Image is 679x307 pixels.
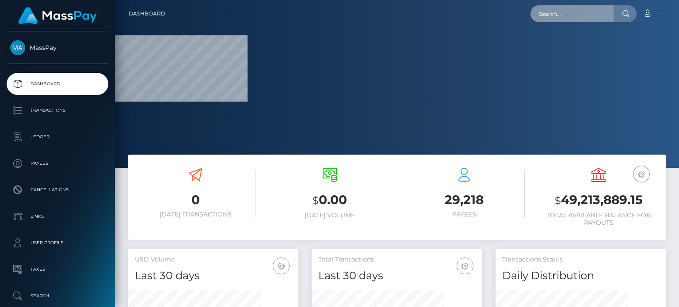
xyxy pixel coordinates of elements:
img: MassPay Logo [18,7,97,24]
h4: Last 30 days [318,268,475,284]
a: Payees [7,152,108,174]
p: Transactions [10,104,105,117]
a: Links [7,205,108,227]
h3: 0.00 [269,191,390,209]
p: Payees [10,157,105,170]
p: Links [10,210,105,223]
p: Ledger [10,130,105,144]
a: Dashboard [7,73,108,95]
h5: Total Transactions [318,255,475,264]
h3: 49,213,889.15 [538,191,659,209]
h4: Last 30 days [135,268,292,284]
span: MassPay [7,44,108,52]
a: User Profile [7,232,108,254]
a: Cancellations [7,179,108,201]
a: Ledger [7,126,108,148]
h6: [DATE] Transactions [135,211,256,218]
a: Taxes [7,258,108,280]
input: Search... [530,5,614,22]
h6: [DATE] Volume [269,212,390,219]
p: Dashboard [10,77,105,91]
img: MassPay [10,40,25,55]
h5: Transactions Status [502,255,659,264]
h6: Payees [404,211,525,218]
p: Taxes [10,263,105,276]
h3: 0 [135,191,256,208]
a: Dashboard [129,4,165,23]
a: Transactions [7,99,108,121]
p: Search [10,289,105,303]
small: $ [555,194,561,207]
p: User Profile [10,236,105,250]
h4: Daily Distribution [502,268,659,284]
p: Cancellations [10,183,105,197]
h6: Total Available Balance for Payouts [538,212,659,227]
a: Search [7,285,108,307]
small: $ [313,194,319,207]
h5: USD Volume [135,255,292,264]
h3: 29,218 [404,191,525,208]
